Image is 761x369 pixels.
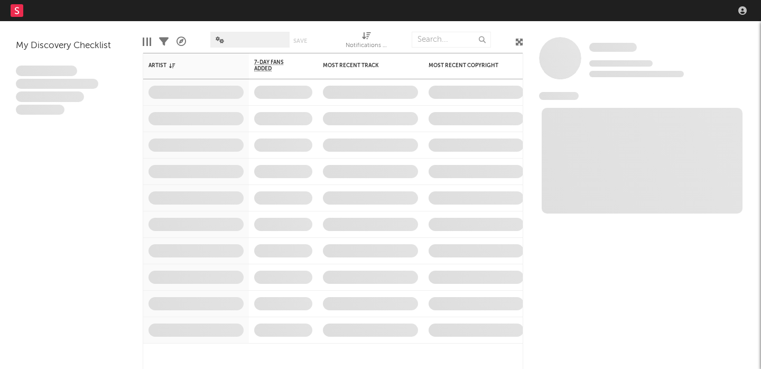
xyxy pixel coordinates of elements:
div: My Discovery Checklist [16,40,127,52]
span: 0 fans last week [589,71,684,77]
div: Most Recent Copyright [429,62,508,69]
div: A&R Pipeline [177,26,186,57]
span: Integer aliquet in purus et [16,79,98,89]
input: Search... [412,32,491,48]
span: News Feed [539,92,579,100]
span: Praesent ac interdum [16,91,84,102]
div: Edit Columns [143,26,151,57]
button: Save [293,38,307,44]
span: Some Artist [589,43,637,52]
span: Tracking Since: [DATE] [589,60,653,67]
span: Aliquam viverra [16,105,64,115]
div: Notifications (Artist) [346,40,388,52]
div: Notifications (Artist) [346,26,388,57]
a: Some Artist [589,42,637,53]
span: Lorem ipsum dolor [16,66,77,76]
div: Filters [159,26,169,57]
div: Artist [149,62,228,69]
div: Most Recent Track [323,62,402,69]
span: 7-Day Fans Added [254,59,296,72]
